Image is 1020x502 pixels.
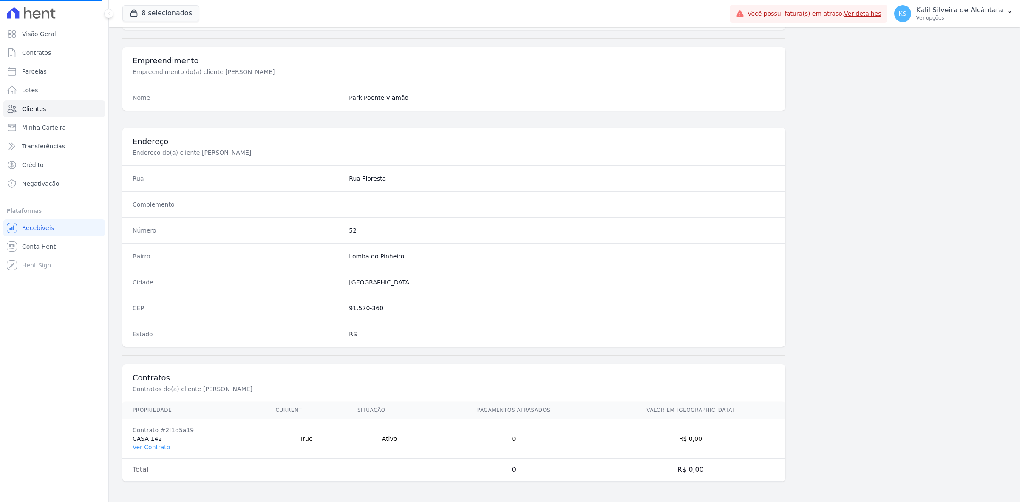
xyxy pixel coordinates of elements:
[899,11,907,17] span: KS
[349,330,775,338] dd: RS
[3,44,105,61] a: Contratos
[22,105,46,113] span: Clientes
[22,123,66,132] span: Minha Carteira
[122,402,265,419] th: Propriedade
[349,94,775,102] dd: Park Poente Viamão
[748,9,881,18] span: Você possui fatura(s) em atraso.
[347,402,432,419] th: Situação
[22,161,44,169] span: Crédito
[122,5,199,21] button: 8 selecionados
[3,82,105,99] a: Lotes
[22,142,65,150] span: Transferências
[3,63,105,80] a: Parcelas
[133,304,342,312] dt: CEP
[349,252,775,261] dd: Lomba do Pinheiro
[432,459,595,481] td: 0
[596,459,785,481] td: R$ 0,00
[133,94,342,102] dt: Nome
[916,14,1003,21] p: Ver opções
[265,419,347,459] td: True
[347,419,432,459] td: Ativo
[133,426,255,434] div: Contrato #2f1d5a19
[3,156,105,173] a: Crédito
[3,119,105,136] a: Minha Carteira
[133,200,342,209] dt: Complemento
[122,419,265,459] td: CASA 142
[3,238,105,255] a: Conta Hent
[844,10,881,17] a: Ver detalhes
[432,419,595,459] td: 0
[133,174,342,183] dt: Rua
[22,242,56,251] span: Conta Hent
[122,459,265,481] td: Total
[133,136,775,147] h3: Endereço
[3,175,105,192] a: Negativação
[22,179,59,188] span: Negativação
[3,138,105,155] a: Transferências
[133,278,342,286] dt: Cidade
[349,174,775,183] dd: Rua Floresta
[133,226,342,235] dt: Número
[133,148,418,157] p: Endereço do(a) cliente [PERSON_NAME]
[133,56,775,66] h3: Empreendimento
[22,224,54,232] span: Recebíveis
[596,419,785,459] td: R$ 0,00
[7,206,102,216] div: Plataformas
[133,330,342,338] dt: Estado
[432,402,595,419] th: Pagamentos Atrasados
[133,373,775,383] h3: Contratos
[887,2,1020,26] button: KS Kalil Silveira de Alcântara Ver opções
[265,402,347,419] th: Current
[596,402,785,419] th: Valor em [GEOGRAPHIC_DATA]
[22,48,51,57] span: Contratos
[22,86,38,94] span: Lotes
[133,385,418,393] p: Contratos do(a) cliente [PERSON_NAME]
[22,30,56,38] span: Visão Geral
[916,6,1003,14] p: Kalil Silveira de Alcântara
[3,219,105,236] a: Recebíveis
[349,278,775,286] dd: [GEOGRAPHIC_DATA]
[133,252,342,261] dt: Bairro
[3,100,105,117] a: Clientes
[22,67,47,76] span: Parcelas
[133,68,418,76] p: Empreendimento do(a) cliente [PERSON_NAME]
[133,444,170,451] a: Ver Contrato
[349,304,775,312] dd: 91.570-360
[349,226,775,235] dd: 52
[3,26,105,43] a: Visão Geral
